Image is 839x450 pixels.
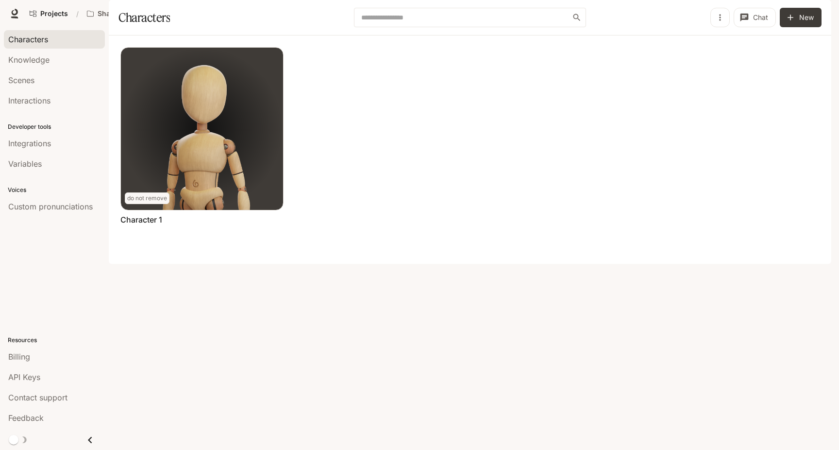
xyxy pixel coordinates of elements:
button: Open workspace menu [83,4,167,23]
button: Chat [734,8,776,27]
img: Character 1 [121,48,283,210]
h1: Characters [118,8,170,27]
div: / [72,9,83,19]
a: Character 1 [120,214,162,225]
button: New [780,8,822,27]
p: Shared workspace - Viewer Permissions [98,10,152,18]
span: Projects [40,10,68,18]
a: Go to projects [25,4,72,23]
